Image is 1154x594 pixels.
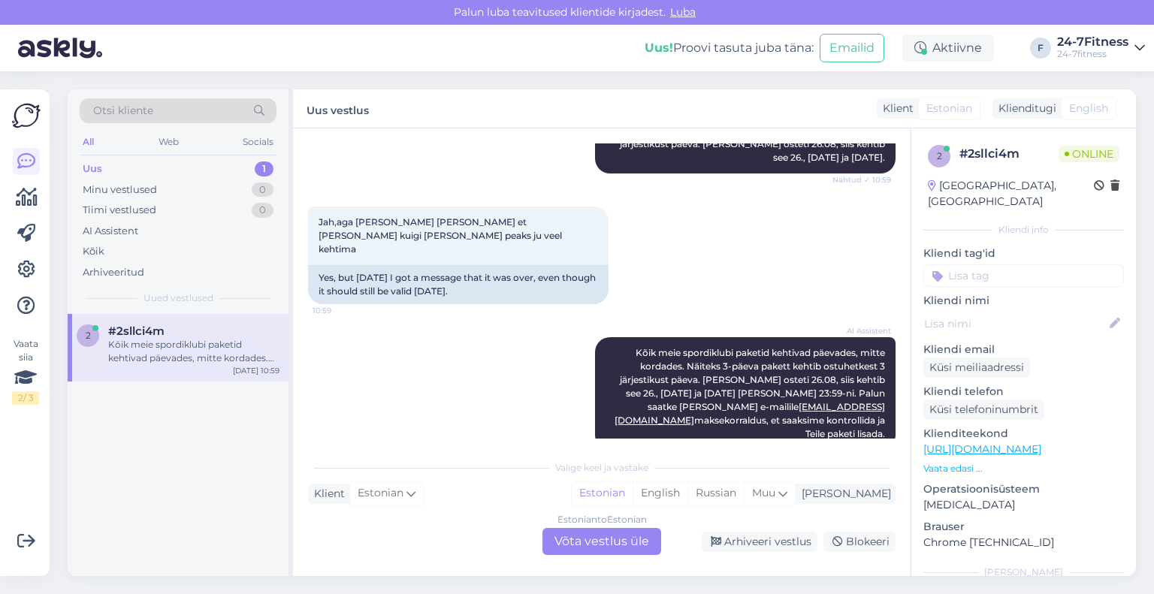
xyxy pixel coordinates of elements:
[86,330,91,341] span: 2
[313,305,369,316] span: 10:59
[83,265,144,280] div: Arhiveeritud
[992,101,1056,116] div: Klienditugi
[83,161,102,176] div: Uus
[252,182,273,197] div: 0
[358,485,403,502] span: Estonian
[902,35,994,62] div: Aktiivne
[1057,48,1128,60] div: 24-7fitness
[307,98,369,119] label: Uus vestlus
[923,481,1124,497] p: Operatsioonisüsteem
[615,347,887,439] span: Kõik meie spordiklubi paketid kehtivad päevades, mitte kordades. Näiteks 3-päeva pakett kehtib os...
[83,244,104,259] div: Kõik
[923,462,1124,475] p: Vaata edasi ...
[156,132,182,152] div: Web
[923,384,1124,400] p: Kliendi telefon
[835,325,891,336] span: AI Assistent
[93,103,153,119] span: Otsi kliente
[633,482,687,505] div: English
[923,535,1124,550] p: Chrome [TECHNICAL_ID]
[252,203,273,218] div: 0
[1057,36,1145,60] a: 24-7Fitness24-7fitness
[645,41,673,55] b: Uus!
[557,513,647,526] div: Estonian to Estonian
[255,161,273,176] div: 1
[1069,101,1108,116] span: English
[924,315,1107,332] input: Lisa nimi
[108,338,279,365] div: Kõik meie spordiklubi paketid kehtivad päevades, mitte kordades. Näiteks 3-päeva pakett kehtib os...
[319,216,564,255] span: Jah,aga [PERSON_NAME] [PERSON_NAME] et [PERSON_NAME] kuigi [PERSON_NAME] peaks ju veel kehtima
[12,337,39,405] div: Vaata siia
[143,291,213,305] span: Uued vestlused
[1059,146,1119,162] span: Online
[687,482,744,505] div: Russian
[80,132,97,152] div: All
[645,39,814,57] div: Proovi tasuta juba täna:
[83,203,156,218] div: Tiimi vestlused
[702,532,817,552] div: Arhiveeri vestlus
[308,461,896,475] div: Valige keel ja vastake
[308,486,345,502] div: Klient
[83,224,138,239] div: AI Assistent
[572,482,633,505] div: Estonian
[923,519,1124,535] p: Brauser
[923,497,1124,513] p: [MEDICAL_DATA]
[240,132,276,152] div: Socials
[832,174,891,185] span: Nähtud ✓ 10:59
[877,101,914,116] div: Klient
[12,391,39,405] div: 2 / 3
[923,293,1124,309] p: Kliendi nimi
[923,223,1124,237] div: Kliendi info
[923,246,1124,261] p: Kliendi tag'id
[1057,36,1128,48] div: 24-7Fitness
[923,426,1124,442] p: Klienditeekond
[666,5,700,19] span: Luba
[923,565,1124,579] div: [PERSON_NAME]
[796,486,891,502] div: [PERSON_NAME]
[308,265,609,304] div: Yes, but [DATE] I got a message that it was over, even though it should still be valid [DATE].
[926,101,972,116] span: Estonian
[83,182,157,197] div: Minu vestlused
[233,365,279,376] div: [DATE] 10:59
[542,528,661,555] div: Võta vestlus üle
[823,532,896,552] div: Blokeeri
[923,264,1124,287] input: Lisa tag
[1030,38,1051,59] div: F
[923,400,1044,420] div: Küsi telefoninumbrit
[12,101,41,130] img: Askly Logo
[820,34,884,62] button: Emailid
[923,342,1124,357] p: Kliendi email
[752,486,775,499] span: Muu
[108,324,165,338] span: #2sllci4m
[959,145,1059,163] div: # 2sllci4m
[928,178,1094,210] div: [GEOGRAPHIC_DATA], [GEOGRAPHIC_DATA]
[937,150,942,161] span: 2
[923,357,1030,378] div: Küsi meiliaadressi
[923,442,1041,456] a: [URL][DOMAIN_NAME]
